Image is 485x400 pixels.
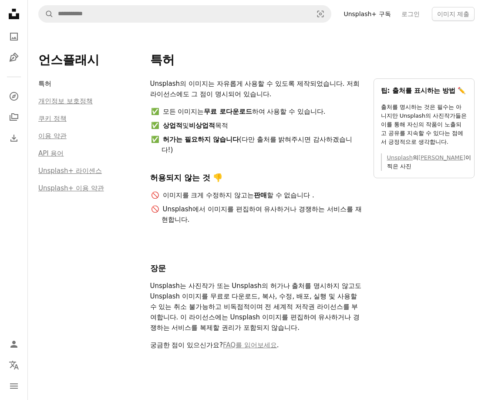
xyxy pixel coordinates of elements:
[5,5,23,24] a: 홈 — Unsplash
[38,115,67,122] a: 쿠키 정책
[5,108,23,126] a: 컬렉션
[387,154,413,161] a: Unsplash
[182,122,189,129] font: 및
[38,132,67,140] a: 이용 약관
[150,173,223,182] font: 허용되지 않는 것 👎
[150,282,361,332] font: Unsplash는 사진작가 또는 Unsplash의 허가나 출처를 명시하지 않고도 Unsplash 이미지를 무료로 다운로드, 복사, 수정, 배포, 실행 및 사용할 수 있는 취소...
[162,136,353,154] font: (다만 출처를 밝혀주시면 감사하겠습니다!)
[223,341,277,349] a: FAQ를 읽어보세요
[5,356,23,374] button: 언어
[277,341,279,349] font: .
[150,53,175,67] font: 특허
[252,108,326,115] font: 하여 사용할 수 있습니다.
[5,88,23,105] a: 탐색
[5,377,23,395] button: 메뉴
[254,191,267,199] font: 판매
[163,191,254,199] font: 이미지를 크게 수정하지 않고는
[163,108,204,115] font: 모든 이미지는
[432,7,475,21] button: 이미지 제출
[413,154,418,161] font: 의
[38,53,99,67] font: 언스플래시
[163,122,182,129] font: 상업적
[5,28,23,45] a: 사진
[150,80,360,98] font: Unsplash의 이미지는 자유롭게 사용할 수 있도록 제작되었습니다. 저희 라이선스에도 그 점이 명시되어 있습니다.
[38,167,102,175] a: Unsplash+ 라이센스
[310,6,331,22] button: 시각적 검색
[189,122,215,129] font: 비상업적
[38,97,93,105] a: 개인정보 보호정책
[150,341,223,349] font: 궁금한 점이 있으신가요?
[5,129,23,147] a: 다운로드 내역
[38,149,64,157] a: API 용어
[381,87,466,95] font: 팁: 출처를 표시하는 방법 ✏️
[150,264,166,273] font: 장문
[418,154,465,161] a: [PERSON_NAME]
[38,184,104,192] a: Unsplash+ 이용 약관
[5,336,23,353] a: 로그인 / 가입
[387,154,471,169] font: 이 찍은 사진
[162,205,362,224] font: Unsplash에서 이미지를 편집하여 유사하거나 경쟁하는 서비스를 재현합니다.
[226,108,252,115] font: 다운로드
[38,5,331,23] form: 사이트 전체에서 이미지 찾기
[267,191,314,199] font: 할 수 없습니다 .
[396,7,425,21] a: 로그인
[381,104,467,145] font: 출처를 명시하는 것은 필수는 아니지만 Unsplash의 사진작가들은 이를 통해 자신의 작품이 노출되고 공유를 지속할 수 있다는 점에서 긍정적으로 생각합니다.
[338,7,396,21] a: Unsplash+ 구독
[204,108,226,115] font: 무료 로
[5,49,23,66] a: 일러스트
[39,6,54,22] button: Unsplash 검색
[163,136,239,143] font: 허가는 필요하지 않습니다
[215,122,228,129] font: 목적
